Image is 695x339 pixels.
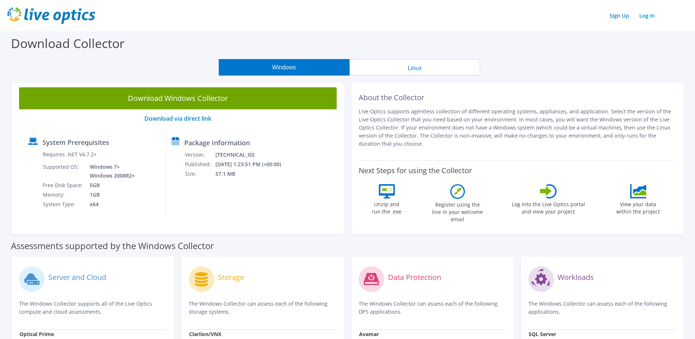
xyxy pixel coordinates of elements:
td: Size: [185,169,215,179]
td: Memory: [42,190,84,200]
p: Live Optics supports agentless collection of different operating systems, appliances, and applica... [359,107,676,148]
strong: Avamar [359,331,379,338]
strong: SQL Server [529,331,556,338]
a: Download via direct link [144,114,211,123]
td: Supported OS: [42,162,84,181]
label: Log into the Live Optics portal and view your project [511,198,585,215]
td: Version: [185,150,215,160]
p: The Windows Collector can assess each of the following applications. [528,300,676,316]
a: Sign Up [606,10,633,21]
h2: About the Collector [359,93,676,102]
button: Linux [350,59,480,76]
label: Package Information [184,139,250,146]
td: Windows 7+ Windows 2008R2+ [84,162,136,181]
td: 57.1 MB [215,169,291,179]
label: Download Collector [11,35,125,52]
p: The Windows Collector supports all of the Live Optics compute and cloud assessments. [19,300,167,316]
label: Assessments supported by the Windows Collector [11,242,214,249]
label: Data Protection [388,274,441,281]
p: The Windows Collector can assess each of the following storage systems. [189,300,336,316]
label: Workloads [558,274,594,281]
td: 1GB [84,190,136,200]
label: Storage [218,274,244,281]
label: Unzip and run the .exe [370,198,404,215]
label: Requires .NET V4.7.2+ [43,151,97,158]
label: Register using the line in your welcome email [430,199,485,223]
label: System Prerequisites [42,139,109,146]
a: Log In [636,10,658,21]
p: The Windows Collector can assess each of the following DPS applications. [359,300,506,316]
img: live_optics_svg.svg [7,7,95,24]
td: System Type: [42,200,84,209]
td: Published: [185,160,215,169]
td: x64 [84,200,136,209]
label: Server and Cloud [48,274,106,281]
td: Free Disk Space: [42,181,84,190]
label: Next Steps for using the Collector [359,166,472,175]
td: [DATE] 1:23:51 PM (+00:00) [215,160,291,169]
strong: Optical Prime [19,331,54,338]
label: View your data within the project [612,198,665,215]
td: [TECHNICAL_ID] [215,150,291,160]
button: Windows [219,59,350,76]
strong: Clariion/VNX [189,331,221,338]
a: Download Windows Collector [19,87,337,109]
td: 5GB [84,181,136,190]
